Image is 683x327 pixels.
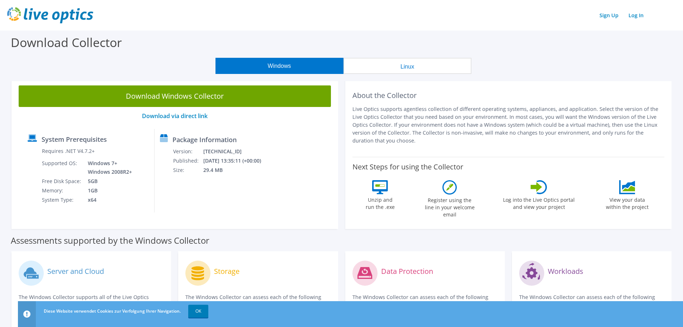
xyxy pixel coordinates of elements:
[601,194,653,211] label: View your data within the project
[82,195,133,205] td: x64
[352,91,665,100] h2: About the Collector
[44,308,181,314] span: Diese Website verwendet Cookies zur Verfolgung Ihrer Navigation.
[7,7,93,23] img: live_optics_svg.svg
[142,112,208,120] a: Download via direct link
[343,58,471,74] button: Linux
[548,268,583,275] label: Workloads
[423,195,476,218] label: Register using the line in your welcome email
[352,293,498,309] p: The Windows Collector can assess each of the following DPS applications.
[596,10,622,20] a: Sign Up
[519,293,664,309] p: The Windows Collector can assess each of the following applications.
[215,58,343,74] button: Windows
[364,194,397,211] label: Unzip and run the .exe
[82,177,133,186] td: 5GB
[625,10,647,20] a: Log In
[42,195,82,205] td: System Type:
[82,159,133,177] td: Windows 7+ Windows 2008R2+
[42,136,107,143] label: System Prerequisites
[381,268,433,275] label: Data Protection
[42,148,95,155] label: Requires .NET V4.7.2+
[173,165,203,175] td: Size:
[173,156,203,165] td: Published:
[203,156,270,165] td: [DATE] 13:35:11 (+00:00)
[42,159,82,177] td: Supported OS:
[19,85,331,107] a: Download Windows Collector
[352,105,665,145] p: Live Optics supports agentless collection of different operating systems, appliances, and applica...
[11,237,209,244] label: Assessments supported by the Windows Collector
[47,268,104,275] label: Server and Cloud
[173,147,203,156] td: Version:
[188,305,208,318] a: OK
[82,186,133,195] td: 1GB
[19,293,164,309] p: The Windows Collector supports all of the Live Optics compute and cloud assessments.
[11,34,122,51] label: Download Collector
[203,165,270,175] td: 29.4 MB
[503,194,575,211] label: Log into the Live Optics portal and view your project
[214,268,239,275] label: Storage
[172,136,237,143] label: Package Information
[352,163,463,171] label: Next Steps for using the Collector
[42,186,82,195] td: Memory:
[185,293,331,309] p: The Windows Collector can assess each of the following storage systems.
[42,177,82,186] td: Free Disk Space:
[203,147,270,156] td: [TECHNICAL_ID]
